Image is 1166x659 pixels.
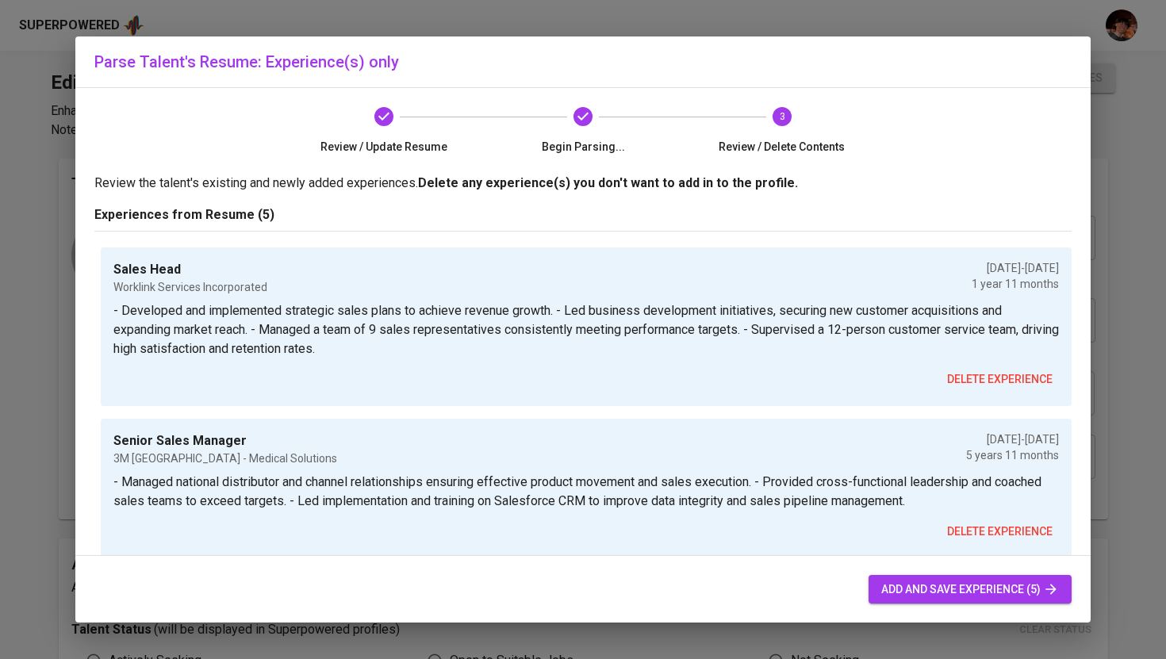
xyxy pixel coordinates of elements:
span: delete experience [947,370,1053,389]
p: Senior Sales Manager [113,431,337,450]
span: Review / Update Resume [291,139,478,155]
span: delete experience [947,522,1053,542]
b: Delete any experience(s) you don't want to add in to the profile. [418,175,798,190]
span: Begin Parsing... [490,139,677,155]
p: Review the talent's existing and newly added experiences. [94,174,1072,193]
p: - Developed and implemented strategic sales plans to achieve revenue growth. - Led business devel... [113,301,1059,358]
button: delete experience [941,365,1059,394]
p: 1 year 11 months [972,276,1059,292]
text: 3 [779,111,784,122]
p: - Managed national distributor and channel relationships ensuring effective product movement and ... [113,473,1059,511]
span: add and save experience (5) [881,580,1059,600]
button: delete experience [941,517,1059,546]
button: add and save experience (5) [869,575,1072,604]
p: Worklink Services Incorporated [113,279,267,295]
span: Review / Delete Contents [688,139,875,155]
h6: Parse Talent's Resume: Experience(s) only [94,49,1072,75]
p: Sales Head [113,260,267,279]
p: [DATE] - [DATE] [972,260,1059,276]
p: 5 years 11 months [966,447,1059,463]
p: Experiences from Resume (5) [94,205,1072,224]
p: 3M [GEOGRAPHIC_DATA] - Medical Solutions [113,450,337,466]
p: [DATE] - [DATE] [966,431,1059,447]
